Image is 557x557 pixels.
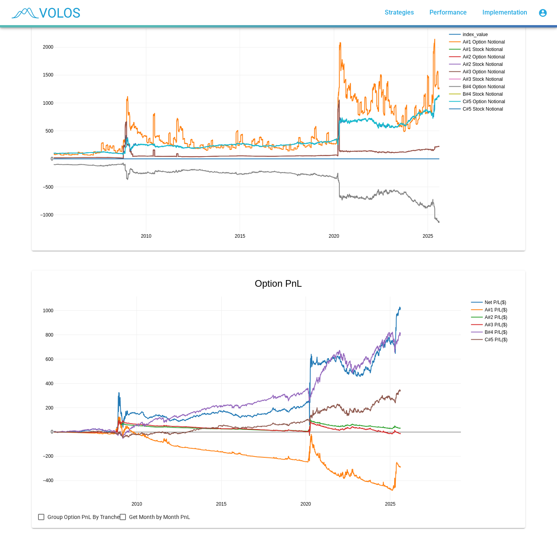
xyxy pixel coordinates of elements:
[47,512,120,522] span: Group Option PnL By Tranche
[385,9,414,16] span: Strategies
[482,9,527,16] span: Implementation
[379,5,420,20] a: Strategies
[423,5,473,20] a: Performance
[430,9,467,16] span: Performance
[476,5,533,20] a: Implementation
[129,512,190,522] span: Get Month by Month PnL
[6,3,84,22] img: blue_transparent.png
[538,8,548,18] mat-icon: account_circle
